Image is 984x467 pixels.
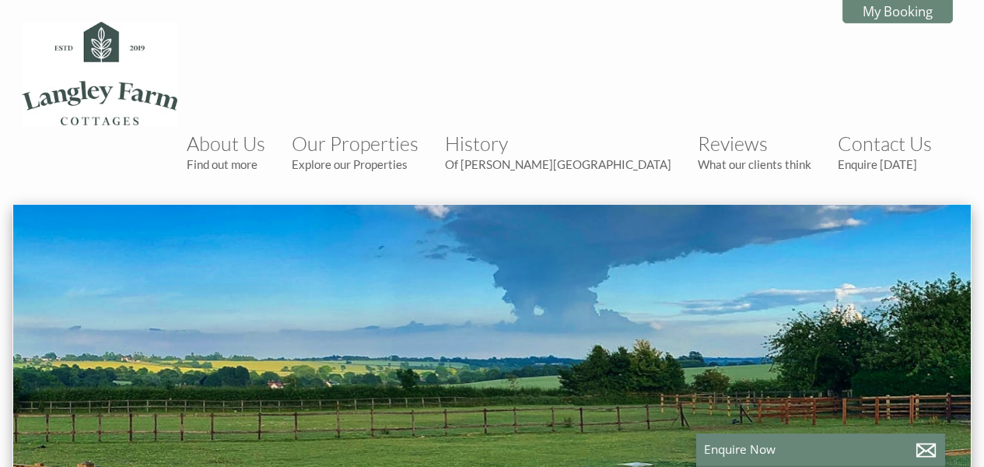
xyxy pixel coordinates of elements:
[698,132,811,171] a: ReviewsWhat our clients think
[838,132,932,171] a: Contact UsEnquire [DATE]
[187,157,265,171] small: Find out more
[704,441,937,458] p: Enquire Now
[22,22,177,125] img: Langley Farm Cottages
[187,132,265,171] a: About UsFind out more
[292,157,418,171] small: Explore our Properties
[445,132,671,171] a: HistoryOf [PERSON_NAME][GEOGRAPHIC_DATA]
[292,132,418,171] a: Our PropertiesExplore our Properties
[445,157,671,171] small: Of [PERSON_NAME][GEOGRAPHIC_DATA]
[838,157,932,171] small: Enquire [DATE]
[698,157,811,171] small: What our clients think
